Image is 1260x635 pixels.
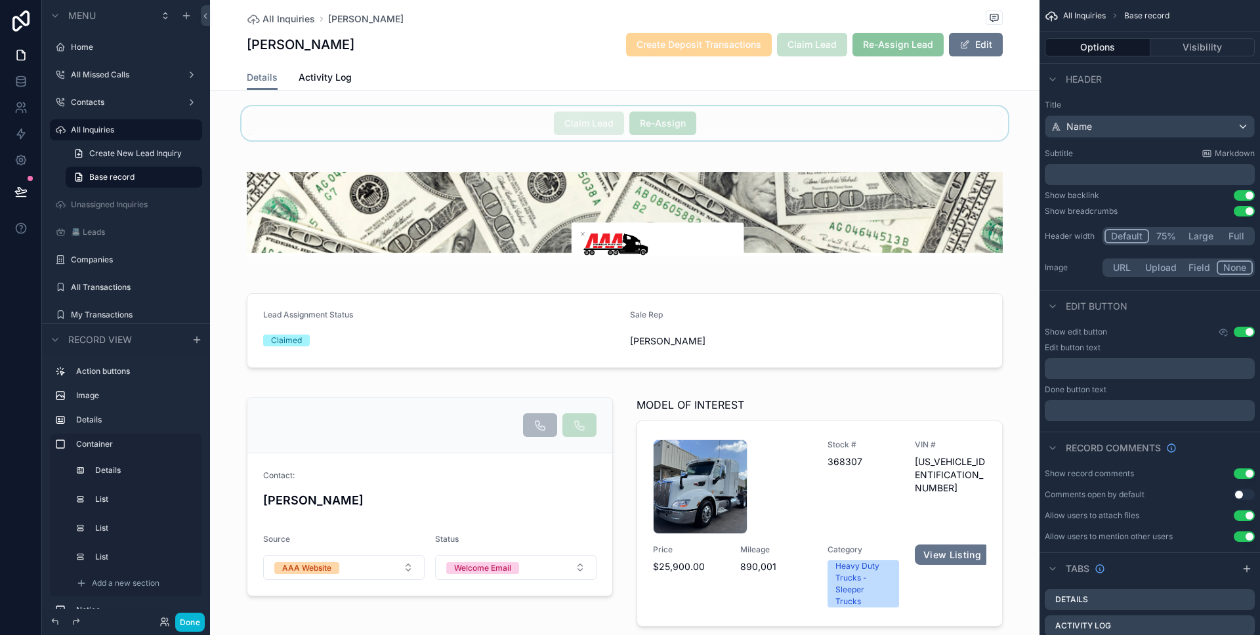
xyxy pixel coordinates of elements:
div: Show breadcrumbs [1045,206,1118,216]
label: All Inquiries [71,125,194,135]
div: scrollable content [1045,358,1255,379]
a: Base record [66,167,202,188]
div: Show record comments [1045,468,1134,479]
label: Image [1045,262,1097,273]
span: All Inquiries [1063,10,1106,21]
button: None [1217,260,1253,275]
span: Create New Lead Inquiry [89,148,182,159]
span: Details [247,71,278,84]
span: Add a new section [92,578,159,588]
label: Done button text [1045,384,1106,395]
label: Companies [71,255,199,265]
button: Done [175,613,205,632]
span: Record view [68,333,132,346]
label: List [95,552,194,562]
label: Title [1045,100,1255,110]
label: Contacts [71,97,181,108]
span: Activity Log [299,71,352,84]
label: Details [1055,594,1088,605]
span: Record comments [1066,441,1161,455]
span: Markdown [1215,148,1255,159]
button: Large [1183,229,1219,243]
label: Notice [76,605,197,615]
label: Show edit button [1045,327,1107,337]
label: 📇 Leads [71,227,199,237]
label: Unassigned Inquiries [71,199,199,210]
a: All Inquiries [247,12,315,26]
button: Edit [949,33,1003,56]
button: Name [1045,115,1255,138]
span: Edit button [1066,300,1127,313]
div: scrollable content [42,355,210,609]
label: Subtitle [1045,148,1073,159]
label: Details [95,465,194,476]
label: Details [76,415,197,425]
span: Header [1066,73,1102,86]
a: Activity Log [299,66,352,92]
div: Allow users to mention other users [1045,531,1173,542]
label: Edit button text [1045,342,1101,353]
a: Create New Lead Inquiry [66,143,202,164]
label: Action buttons [76,366,197,377]
button: URL [1104,260,1139,275]
div: Allow users to attach files [1045,510,1139,521]
div: Show backlink [1045,190,1099,201]
label: Container [76,439,197,449]
button: Upload [1139,260,1183,275]
button: Default [1104,229,1149,243]
button: Visibility [1150,38,1255,56]
span: Name [1066,120,1092,133]
label: Image [76,390,197,401]
a: Markdown [1202,148,1255,159]
span: Base record [1124,10,1169,21]
button: 75% [1149,229,1183,243]
span: Tabs [1066,562,1089,575]
label: List [95,494,194,504]
div: Comments open by default [1045,489,1144,500]
a: Details [247,66,278,91]
button: Field [1183,260,1217,275]
div: scrollable content [1045,400,1255,421]
button: Options [1045,38,1150,56]
div: scrollable content [1045,164,1255,185]
button: Full [1219,229,1253,243]
label: All Transactions [71,282,199,293]
label: List [95,523,194,533]
label: My Transactions [71,310,199,320]
span: Menu [68,9,96,22]
label: All Missed Calls [71,70,181,80]
h1: [PERSON_NAME] [247,35,354,54]
label: Home [71,42,199,52]
span: All Inquiries [262,12,315,26]
a: [PERSON_NAME] [328,12,404,26]
label: Header width [1045,231,1097,241]
span: Base record [89,172,135,182]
